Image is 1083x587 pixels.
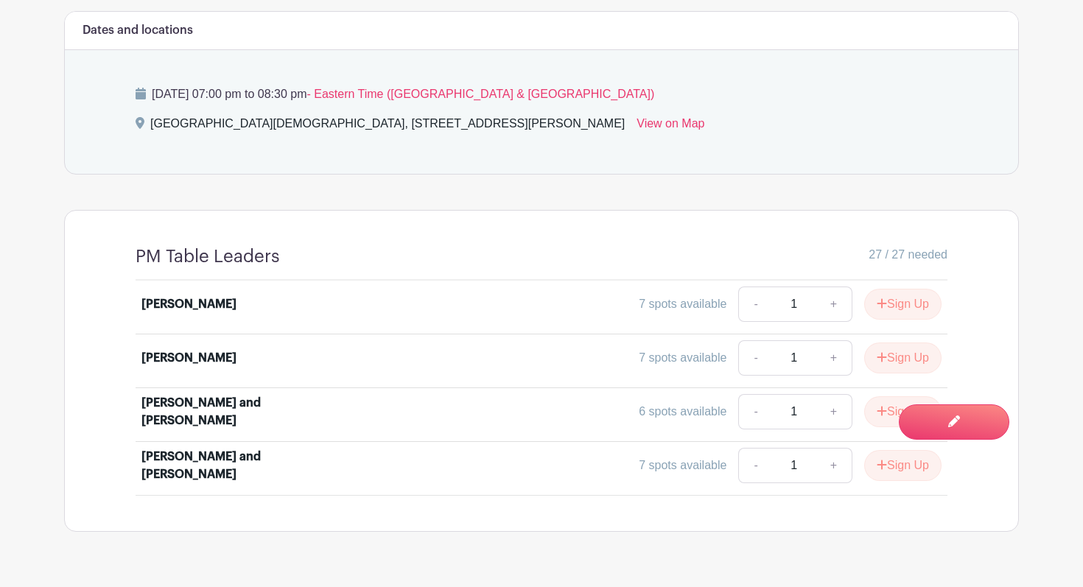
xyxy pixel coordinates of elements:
[816,394,852,429] a: +
[639,403,726,421] div: 6 spots available
[141,448,324,483] div: [PERSON_NAME] and [PERSON_NAME]
[141,394,324,429] div: [PERSON_NAME] and [PERSON_NAME]
[864,289,942,320] button: Sign Up
[150,115,625,138] div: [GEOGRAPHIC_DATA][DEMOGRAPHIC_DATA], [STREET_ADDRESS][PERSON_NAME]
[864,342,942,373] button: Sign Up
[816,287,852,322] a: +
[141,349,236,367] div: [PERSON_NAME]
[639,349,726,367] div: 7 spots available
[83,24,193,38] h6: Dates and locations
[869,246,947,264] span: 27 / 27 needed
[864,450,942,481] button: Sign Up
[136,85,947,103] p: [DATE] 07:00 pm to 08:30 pm
[637,115,704,138] a: View on Map
[738,394,772,429] a: -
[141,295,236,313] div: [PERSON_NAME]
[306,88,654,100] span: - Eastern Time ([GEOGRAPHIC_DATA] & [GEOGRAPHIC_DATA])
[864,396,942,427] button: Sign Up
[639,295,726,313] div: 7 spots available
[136,246,280,267] h4: PM Table Leaders
[816,448,852,483] a: +
[738,287,772,322] a: -
[639,457,726,474] div: 7 spots available
[738,340,772,376] a: -
[738,448,772,483] a: -
[816,340,852,376] a: +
